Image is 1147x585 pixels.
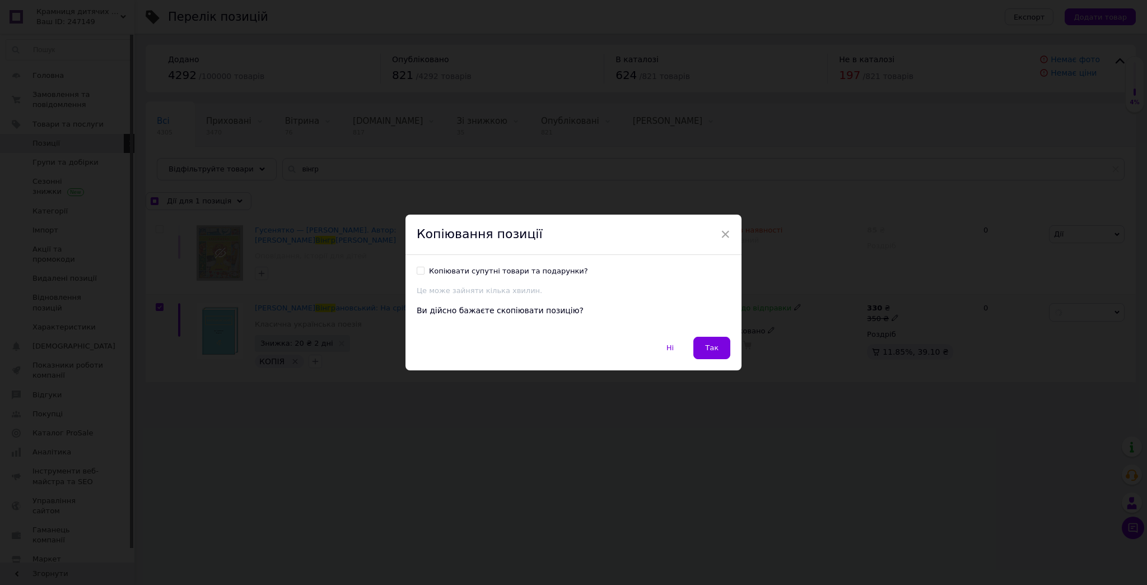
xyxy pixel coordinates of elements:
div: Копіювати супутні товари та подарунки? [429,266,588,276]
span: Копіювання позиції [417,227,543,241]
span: × [720,225,730,244]
span: Ні [666,343,674,352]
button: Так [693,337,730,359]
div: Ви дійсно бажаєте скопіювати позицію? [417,305,730,317]
button: Ні [655,337,686,359]
span: Це може зайняти кілька хвилин. [417,286,542,295]
span: Так [705,343,719,352]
